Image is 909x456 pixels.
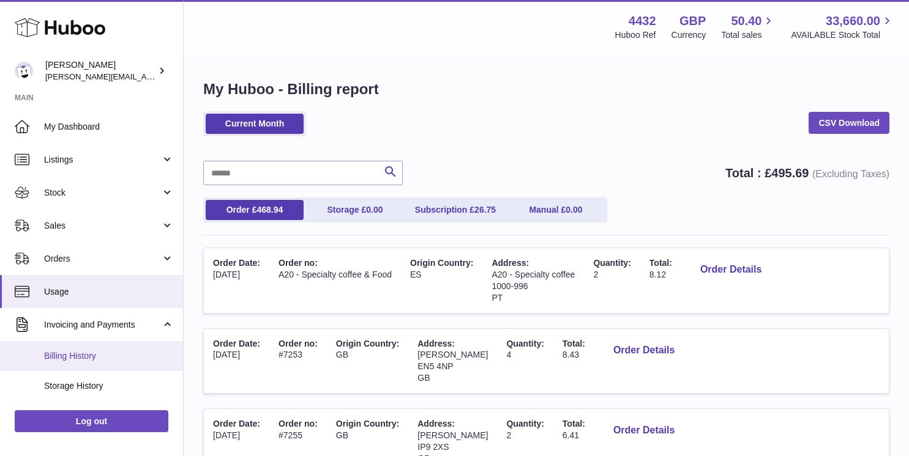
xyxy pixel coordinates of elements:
[279,339,318,348] span: Order no:
[45,59,155,83] div: [PERSON_NAME]
[44,380,174,392] span: Storage History
[306,200,404,220] a: Storage £0.00
[366,205,383,215] span: 0.00
[507,200,605,220] a: Manual £0.00
[809,112,889,134] a: CSV Download
[417,339,455,348] span: Address:
[204,329,269,394] td: [DATE]
[213,419,260,428] span: Order Date:
[327,329,408,394] td: GB
[563,430,579,440] span: 6.41
[269,329,327,394] td: #7253
[204,248,269,313] td: [DATE]
[721,13,776,41] a: 50.40 Total sales
[506,339,544,348] span: Quantity:
[279,419,318,428] span: Order no:
[401,248,482,313] td: ES
[679,13,706,29] strong: GBP
[15,410,168,432] a: Log out
[731,13,761,29] span: 50.40
[203,79,889,99] h1: My Huboo - Billing report
[206,114,304,134] a: Current Month
[256,205,283,215] span: 468.94
[417,430,488,440] span: [PERSON_NAME]
[584,248,640,313] td: 2
[417,419,455,428] span: Address:
[771,166,809,180] span: 495.69
[279,258,318,268] span: Order no:
[206,200,304,220] a: Order £468.94
[492,293,503,303] span: PT
[604,418,684,443] button: Order Details
[690,257,771,282] button: Order Details
[492,270,575,279] span: A20 - Specialty coffee
[563,419,585,428] span: Total:
[44,319,161,331] span: Invoicing and Payments
[604,338,684,363] button: Order Details
[213,339,260,348] span: Order Date:
[44,187,161,199] span: Stock
[725,166,889,180] strong: Total : £
[492,258,529,268] span: Address:
[812,169,889,179] span: (Excluding Taxes)
[336,339,399,348] span: Origin Country:
[44,121,174,133] span: My Dashboard
[721,29,776,41] span: Total sales
[826,13,880,29] span: 33,660.00
[563,350,579,359] span: 8.43
[336,419,399,428] span: Origin Country:
[417,442,449,452] span: IP9 2XS
[213,258,260,268] span: Order Date:
[791,29,894,41] span: AVAILABLE Stock Total
[417,350,488,359] span: [PERSON_NAME]
[44,350,174,362] span: Billing History
[563,339,585,348] span: Total:
[45,72,245,81] span: [PERSON_NAME][EMAIL_ADDRESS][DOMAIN_NAME]
[44,253,161,265] span: Orders
[497,329,553,394] td: 4
[410,258,473,268] span: Origin Country:
[474,205,496,215] span: 26.75
[671,29,706,41] div: Currency
[406,200,504,220] a: Subscription £26.75
[629,13,656,29] strong: 4432
[492,281,528,291] span: 1000-996
[649,270,666,279] span: 8.12
[593,258,630,268] span: Quantity:
[506,419,544,428] span: Quantity:
[269,248,401,313] td: A20 - Specialty coffee & Food
[44,220,161,232] span: Sales
[615,29,656,41] div: Huboo Ref
[44,154,161,166] span: Listings
[791,13,894,41] a: 33,660.00 AVAILABLE Stock Total
[15,62,33,80] img: akhil@amalachai.com
[566,205,582,215] span: 0.00
[649,258,672,268] span: Total:
[417,361,453,371] span: EN5 4NP
[417,373,430,383] span: GB
[44,286,174,298] span: Usage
